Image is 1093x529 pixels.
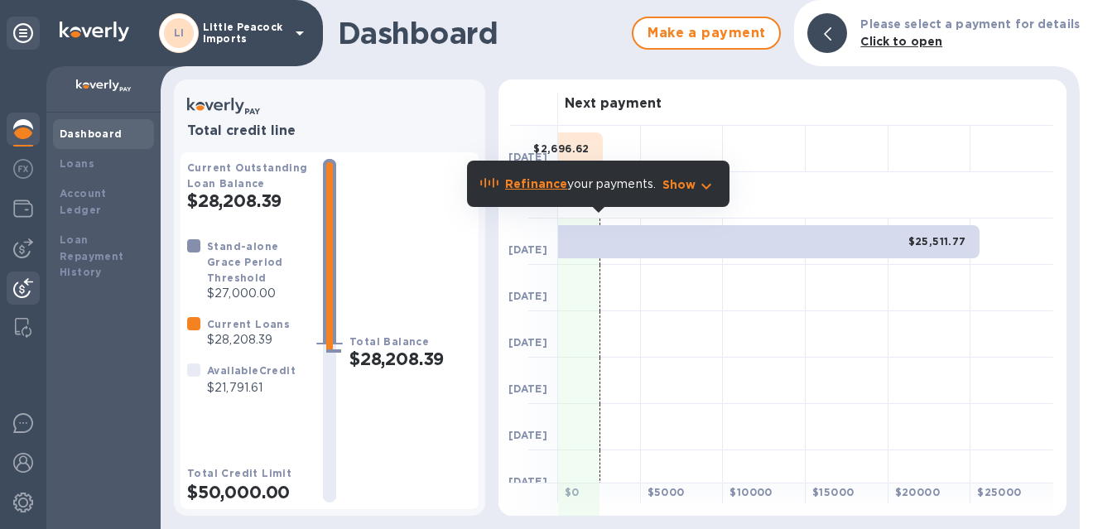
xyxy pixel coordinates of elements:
[662,176,696,193] p: Show
[187,123,472,139] h3: Total credit line
[508,290,547,302] b: [DATE]
[207,240,283,284] b: Stand-alone Grace Period Threshold
[60,187,107,216] b: Account Ledger
[812,486,854,498] b: $ 15000
[187,482,310,503] h2: $50,000.00
[508,429,547,441] b: [DATE]
[860,17,1080,31] b: Please select a payment for details
[7,17,40,50] div: Unpin categories
[977,486,1021,498] b: $ 25000
[349,349,472,369] h2: $28,208.39
[60,127,123,140] b: Dashboard
[533,142,590,155] b: $2,696.62
[13,159,33,179] img: Foreign exchange
[187,467,291,479] b: Total Credit Limit
[203,22,286,45] p: Little Peacock Imports
[505,177,567,190] b: Refinance
[338,16,624,50] h1: Dashboard
[207,331,290,349] p: $28,208.39
[207,364,296,377] b: Available Credit
[632,17,781,50] button: Make a payment
[349,335,429,348] b: Total Balance
[60,233,124,279] b: Loan Repayment History
[647,23,766,43] span: Make a payment
[508,475,547,488] b: [DATE]
[174,26,185,39] b: LI
[13,199,33,219] img: Wallets
[207,379,296,397] p: $21,791.61
[908,235,966,248] b: $25,511.77
[508,243,547,256] b: [DATE]
[187,190,310,211] h2: $28,208.39
[648,486,685,498] b: $ 5000
[207,285,310,302] p: $27,000.00
[662,176,716,193] button: Show
[60,22,129,41] img: Logo
[895,486,940,498] b: $ 20000
[729,486,772,498] b: $ 10000
[565,96,662,112] h3: Next payment
[207,318,290,330] b: Current Loans
[187,161,308,190] b: Current Outstanding Loan Balance
[860,35,942,48] b: Click to open
[505,176,656,193] p: your payments.
[508,382,547,395] b: [DATE]
[60,157,94,170] b: Loans
[508,336,547,349] b: [DATE]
